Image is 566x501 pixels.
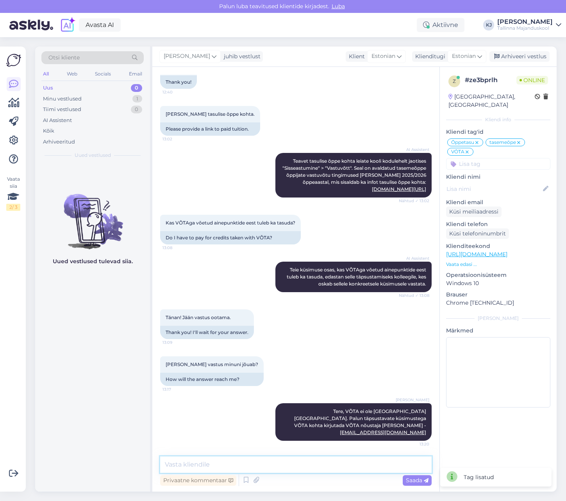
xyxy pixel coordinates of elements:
[329,3,347,10] span: Luba
[446,116,550,123] div: Kliendi info
[453,78,456,84] span: z
[127,69,144,79] div: Email
[162,136,192,142] span: 13:02
[160,231,301,244] div: Do I have to pay for credits taken with VÕTA?
[131,106,142,113] div: 0
[464,473,494,481] div: Tag lisatud
[43,138,75,146] div: Arhiveeritud
[43,106,81,113] div: Tiimi vestlused
[221,52,261,61] div: juhib vestlust
[400,441,429,447] span: 13:20
[446,185,541,193] input: Lisa nimi
[497,19,553,25] div: [PERSON_NAME]
[451,140,474,145] span: Õppetasu
[446,315,550,322] div: [PERSON_NAME]
[446,207,502,217] div: Küsi meiliaadressi
[160,122,260,136] div: Please provide a link to paid tuition.
[446,220,550,228] p: Kliendi telefon
[346,52,365,61] div: Klient
[43,127,54,135] div: Kõik
[35,180,150,250] img: No chats
[446,327,550,335] p: Märkmed
[446,173,550,181] p: Kliendi nimi
[75,152,111,159] span: Uued vestlused
[396,397,429,403] span: [PERSON_NAME]
[371,52,395,61] span: Estonian
[452,52,476,61] span: Estonian
[451,149,464,154] span: VÕTA
[446,299,550,307] p: Chrome [TECHNICAL_ID]
[489,51,550,62] div: Arhiveeri vestlus
[53,257,133,266] p: Uued vestlused tulevad siia.
[162,89,192,95] span: 12:40
[448,93,535,109] div: [GEOGRAPHIC_DATA], [GEOGRAPHIC_DATA]
[160,475,236,486] div: Privaatne kommentaar
[43,95,82,103] div: Minu vestlused
[446,271,550,279] p: Operatsioonisüsteem
[446,198,550,207] p: Kliendi email
[166,220,295,226] span: Kas VÕTAga võetud ainepunktide eest tuleb ka tasuda?
[166,361,258,367] span: [PERSON_NAME] vastus minuni jõuab?
[446,279,550,287] p: Windows 10
[160,75,197,89] div: Thank you!
[417,18,464,32] div: Aktiivne
[282,158,427,192] span: Teavet tasulise õppe kohta leiate kooli kodulehelt jaotises "Sisseastumine" > "Vastuvõtt". Seal o...
[412,52,445,61] div: Klienditugi
[43,84,53,92] div: Uus
[497,25,553,31] div: Tallinna Majanduskool
[6,53,21,68] img: Askly Logo
[446,242,550,250] p: Klienditeekond
[59,17,76,33] img: explore-ai
[166,111,255,117] span: [PERSON_NAME] tasulise õppe kohta.
[399,293,429,298] span: Nähtud ✓ 13:08
[6,204,20,211] div: 2 / 3
[162,245,192,251] span: 13:08
[400,147,429,153] span: AI Assistent
[400,255,429,261] span: AI Assistent
[131,84,142,92] div: 0
[483,20,494,31] div: KJ
[446,251,507,258] a: [URL][DOMAIN_NAME]
[162,386,192,392] span: 13:17
[372,186,426,192] a: [DOMAIN_NAME][URL]
[516,76,548,84] span: Online
[340,429,426,435] a: [EMAIL_ADDRESS][DOMAIN_NAME]
[446,228,509,239] div: Küsi telefoninumbrit
[43,117,72,124] div: AI Assistent
[446,128,550,136] p: Kliendi tag'id
[446,158,550,170] input: Lisa tag
[160,326,254,339] div: Thank you! I'll wait for your answer.
[6,176,20,211] div: Vaata siia
[446,291,550,299] p: Brauser
[65,69,79,79] div: Web
[465,75,516,85] div: # ze3bprlh
[162,339,192,345] span: 13:09
[41,69,50,79] div: All
[294,408,427,435] span: Tere, VÕTA ei ole [GEOGRAPHIC_DATA] [GEOGRAPHIC_DATA]. Palun täpsustavate küsimustega VÕTA kohta ...
[406,477,429,484] span: Saada
[93,69,112,79] div: Socials
[399,198,429,204] span: Nähtud ✓ 13:02
[166,314,231,320] span: Tänan! Jään vastus ootama.
[446,261,550,268] p: Vaata edasi ...
[489,140,516,145] span: tasemeõpe
[79,18,121,32] a: Avasta AI
[132,95,142,103] div: 1
[497,19,561,31] a: [PERSON_NAME]Tallinna Majanduskool
[164,52,210,61] span: [PERSON_NAME]
[48,54,80,62] span: Otsi kliente
[160,373,264,386] div: How will the answer reach me?
[287,267,427,287] span: Teie küsimuse osas, kas VÕTAga võetud ainepunktide eest tuleb ka tasuda, edastan selle täpsustami...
